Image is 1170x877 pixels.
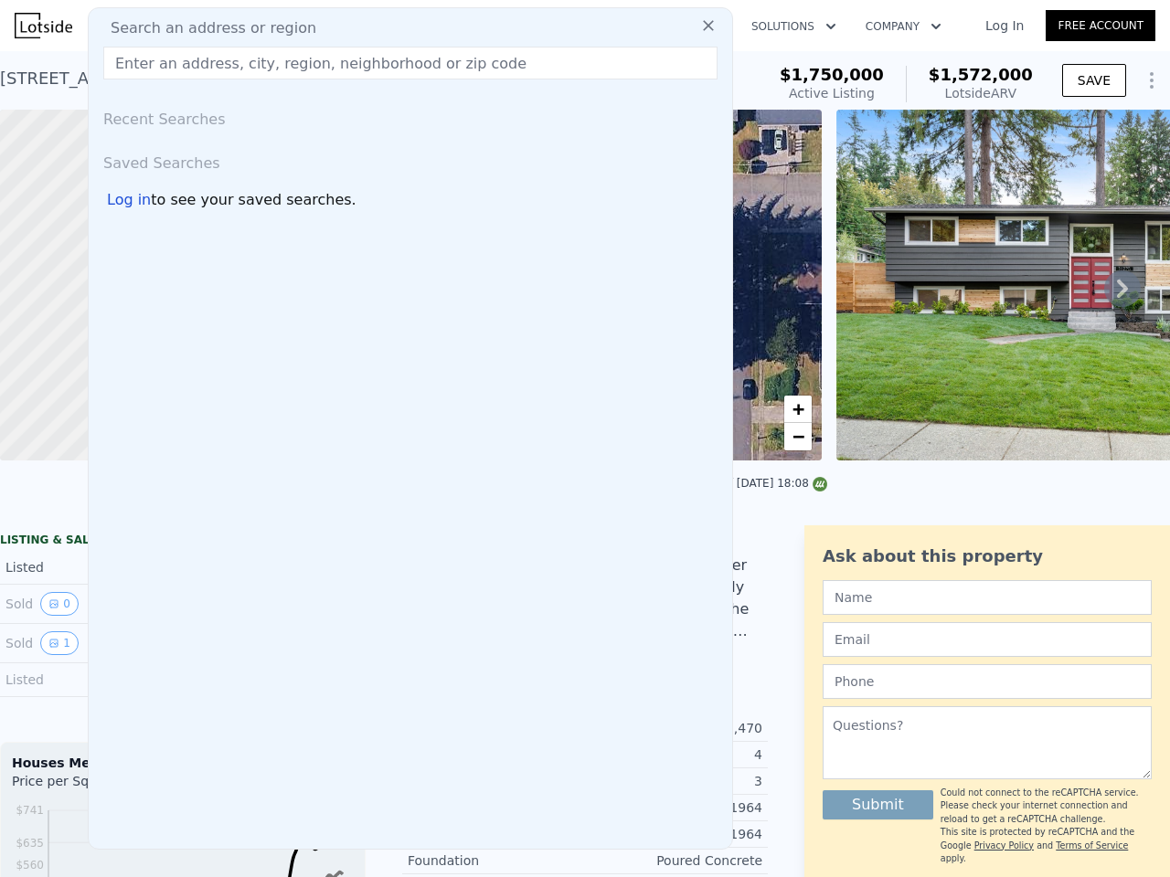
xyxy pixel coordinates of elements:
input: Phone [823,664,1152,699]
div: Saved Searches [96,138,725,182]
a: Log In [963,16,1046,35]
button: SAVE [1062,64,1126,97]
span: Active Listing [789,86,875,100]
span: $1,750,000 [780,65,884,84]
img: Lotside [15,13,72,38]
div: Listed [5,558,168,576]
div: Houses Median Sale [12,754,354,772]
span: $1,572,000 [929,65,1033,84]
span: − [792,425,804,448]
div: Recent Searches [96,94,725,138]
button: View historical data [40,592,79,616]
a: Free Account [1046,10,1155,41]
input: Enter an address, city, region, neighborhood or zip code [103,47,718,79]
div: Sold [5,592,168,616]
div: Log in [107,189,151,211]
button: Show Options [1133,62,1170,99]
div: This site is protected by reCAPTCHA and the Google and apply. [941,787,1152,865]
span: Search an address or region [96,17,316,39]
div: Price per Square Foot [12,772,183,801]
div: Could not connect to the reCAPTCHA service. Please check your internet connection and reload to g... [941,787,1152,826]
div: Lotside ARV [929,84,1033,102]
button: View historical data [40,631,79,655]
a: Privacy Policy [974,840,1034,851]
a: Zoom out [784,423,812,450]
span: + [792,397,804,420]
input: Name [823,580,1152,615]
tspan: $635 [16,837,44,850]
button: Submit [823,790,933,819]
div: Foundation [408,851,585,870]
a: Terms of Service [1056,840,1128,851]
div: Listed [5,671,168,689]
input: Email [823,622,1152,657]
img: NWMLS Logo [813,477,827,491]
tspan: $560 [16,859,44,872]
button: Company [851,10,956,43]
button: Solutions [737,10,851,43]
div: Poured Concrete [585,851,762,870]
div: Ask about this property [823,544,1152,569]
div: Sold [5,631,168,655]
span: to see your saved searches. [151,189,356,211]
tspan: $741 [16,804,44,817]
a: Zoom in [784,396,812,423]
